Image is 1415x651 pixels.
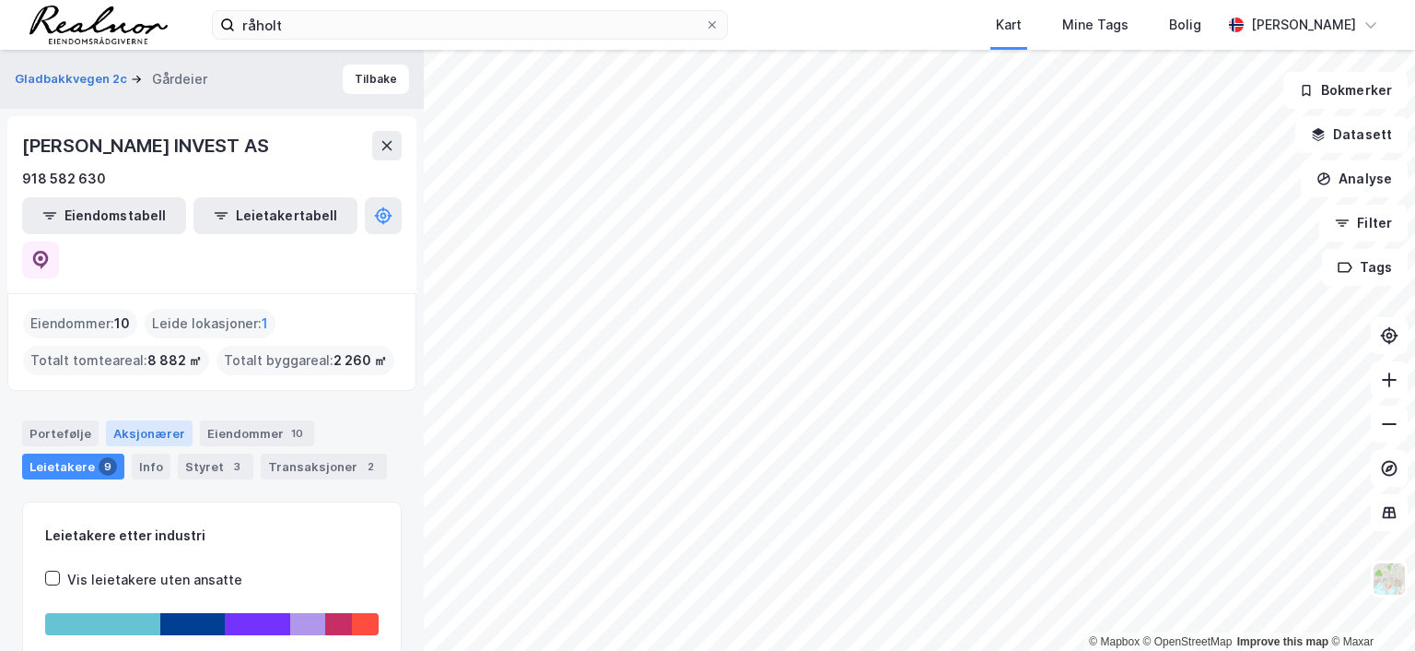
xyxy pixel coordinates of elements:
iframe: Chat Widget [1323,562,1415,651]
span: 2 260 ㎡ [333,349,387,372]
div: Aksjonærer [106,420,193,446]
div: Eiendommer [200,420,314,446]
button: Filter [1319,205,1408,242]
div: 3 [228,457,246,476]
div: Kontrollprogram for chat [1323,562,1415,651]
div: Bolig [1169,14,1201,36]
div: Gårdeier [152,68,207,90]
div: Portefølje [22,420,99,446]
img: Z [1372,562,1407,597]
div: Styret [178,454,253,479]
button: Tags [1322,249,1408,286]
a: Improve this map [1237,635,1328,648]
button: Gladbakkvegen 2c [15,70,131,89]
span: 10 [114,313,130,335]
button: Datasett [1295,116,1408,153]
div: Info [132,454,170,479]
div: [PERSON_NAME] INVEST AS [22,131,272,160]
div: Leietakere [22,454,124,479]
button: Leietakertabell [193,197,357,234]
div: 2 [361,457,380,476]
a: Mapbox [1089,635,1140,648]
button: Bokmerker [1283,72,1408,109]
span: 1 [262,313,268,335]
div: 9 [99,457,117,476]
button: Eiendomstabell [22,197,186,234]
div: Leietakere etter industri [45,525,379,547]
button: Analyse [1301,160,1408,197]
div: Vis leietakere uten ansatte [67,569,242,591]
img: realnor-logo.934646d98de889bb5806.png [29,6,168,44]
div: Leide lokasjoner : [145,309,275,338]
button: Tilbake [343,65,409,94]
span: 8 882 ㎡ [147,349,202,372]
div: Mine Tags [1062,14,1128,36]
div: Kart [996,14,1022,36]
div: 10 [287,424,307,443]
div: Totalt byggareal : [216,346,394,375]
div: Eiendommer : [23,309,137,338]
div: Transaksjoner [261,454,387,479]
input: Søk på adresse, matrikkel, gårdeiere, leietakere eller personer [235,11,705,39]
a: OpenStreetMap [1143,635,1233,648]
div: 918 582 630 [22,168,106,190]
div: Totalt tomteareal : [23,346,209,375]
div: [PERSON_NAME] [1251,14,1356,36]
